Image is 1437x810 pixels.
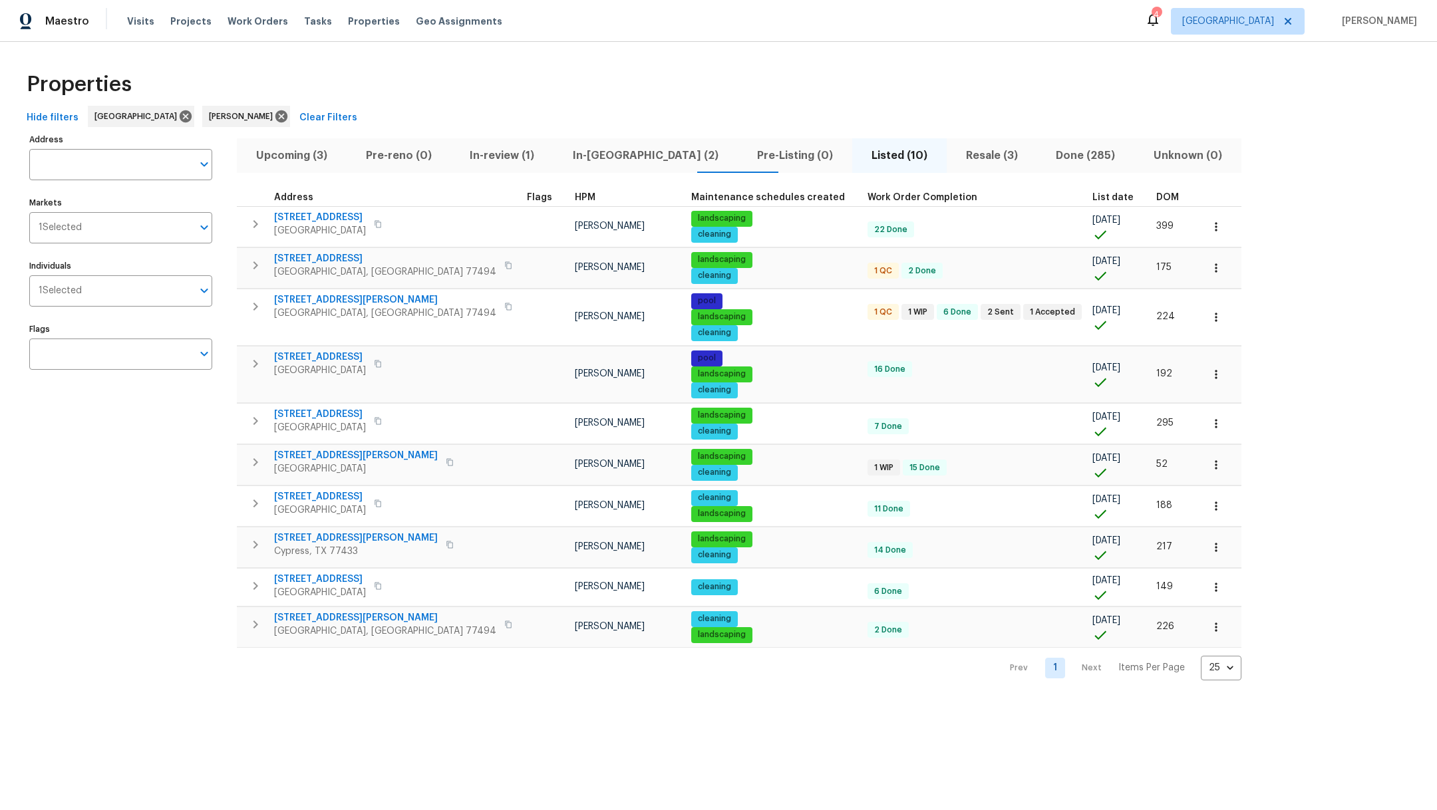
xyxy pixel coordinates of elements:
[29,199,212,207] label: Markets
[693,410,751,421] span: landscaping
[693,451,751,462] span: landscaping
[955,146,1029,165] span: Resale (3)
[274,611,496,624] span: [STREET_ADDRESS][PERSON_NAME]
[274,193,313,202] span: Address
[1092,306,1120,315] span: [DATE]
[274,586,366,599] span: [GEOGRAPHIC_DATA]
[575,622,645,631] span: [PERSON_NAME]
[274,503,366,517] span: [GEOGRAPHIC_DATA]
[1092,616,1120,625] span: [DATE]
[693,492,736,503] span: cleaning
[1092,215,1120,225] span: [DATE]
[938,307,977,318] span: 6 Done
[693,629,751,640] span: landscaping
[1337,15,1417,28] span: [PERSON_NAME]
[274,490,366,503] span: [STREET_ADDRESS]
[997,656,1241,680] nav: Pagination Navigation
[1092,576,1120,585] span: [DATE]
[195,281,214,300] button: Open
[274,265,496,279] span: [GEOGRAPHIC_DATA], [GEOGRAPHIC_DATA] 77494
[693,295,721,307] span: pool
[1201,650,1241,685] div: 25
[860,146,939,165] span: Listed (10)
[869,364,911,375] span: 16 Done
[869,462,899,473] span: 1 WIP
[94,110,182,123] span: [GEOGRAPHIC_DATA]
[903,307,933,318] span: 1 WIP
[1142,146,1233,165] span: Unknown (0)
[304,17,332,26] span: Tasks
[982,307,1019,318] span: 2 Sent
[1156,193,1179,202] span: DOM
[575,460,645,469] span: [PERSON_NAME]
[39,222,82,233] span: 1 Selected
[1156,263,1172,272] span: 175
[27,110,79,126] span: Hide filters
[693,549,736,561] span: cleaning
[274,624,496,638] span: [GEOGRAPHIC_DATA], [GEOGRAPHIC_DATA] 77494
[1044,146,1126,165] span: Done (285)
[1156,312,1175,321] span: 224
[693,213,751,224] span: landscaping
[1092,536,1120,545] span: [DATE]
[274,449,438,462] span: [STREET_ADDRESS][PERSON_NAME]
[575,193,595,202] span: HPM
[1092,193,1134,202] span: List date
[575,501,645,510] span: [PERSON_NAME]
[1092,412,1120,422] span: [DATE]
[869,307,897,318] span: 1 QC
[1092,454,1120,463] span: [DATE]
[274,408,366,421] span: [STREET_ADDRESS]
[355,146,443,165] span: Pre-reno (0)
[527,193,552,202] span: Flags
[88,106,194,127] div: [GEOGRAPHIC_DATA]
[27,78,132,91] span: Properties
[294,106,363,130] button: Clear Filters
[202,106,290,127] div: [PERSON_NAME]
[274,573,366,586] span: [STREET_ADDRESS]
[195,344,214,363] button: Open
[575,369,645,378] span: [PERSON_NAME]
[1156,501,1172,510] span: 188
[693,254,751,265] span: landscaping
[274,293,496,307] span: [STREET_ADDRESS][PERSON_NAME]
[904,462,945,473] span: 15 Done
[29,136,212,144] label: Address
[1152,8,1161,21] div: 4
[274,224,366,237] span: [GEOGRAPHIC_DATA]
[274,421,366,434] span: [GEOGRAPHIC_DATA]
[575,312,645,321] span: [PERSON_NAME]
[693,384,736,396] span: cleaning
[693,613,736,624] span: cleaning
[416,15,502,28] span: Geo Assignments
[869,503,909,515] span: 11 Done
[274,364,366,377] span: [GEOGRAPHIC_DATA]
[869,421,907,432] span: 7 Done
[869,586,907,597] span: 6 Done
[195,218,214,237] button: Open
[274,252,496,265] span: [STREET_ADDRESS]
[1156,418,1174,428] span: 295
[746,146,844,165] span: Pre-Listing (0)
[693,581,736,593] span: cleaning
[29,325,212,333] label: Flags
[1025,307,1080,318] span: 1 Accepted
[1118,661,1185,674] p: Items Per Page
[1156,369,1172,378] span: 192
[693,270,736,281] span: cleaning
[869,545,911,556] span: 14 Done
[693,368,751,380] span: landscaping
[1156,542,1172,551] span: 217
[459,146,546,165] span: In-review (1)
[228,15,288,28] span: Work Orders
[561,146,730,165] span: In-[GEOGRAPHIC_DATA] (2)
[45,15,89,28] span: Maestro
[691,193,845,202] span: Maintenance schedules created
[348,15,400,28] span: Properties
[1156,622,1174,631] span: 226
[274,462,438,475] span: [GEOGRAPHIC_DATA]
[693,467,736,478] span: cleaning
[170,15,212,28] span: Projects
[195,155,214,174] button: Open
[274,545,438,558] span: Cypress, TX 77433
